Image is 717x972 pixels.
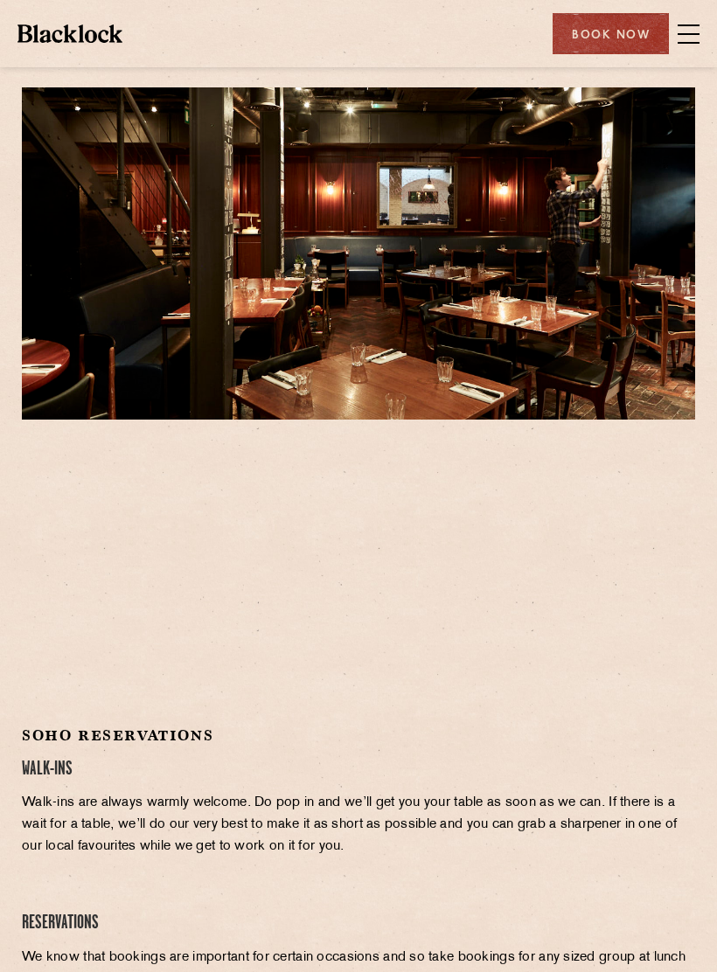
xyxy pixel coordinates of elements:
h4: Reservations [22,912,695,935]
img: BL_Textured_Logo-footer-cropped.svg [17,24,122,42]
iframe: OpenTable make booking widget [261,446,456,709]
div: Book Now [553,13,669,54]
h2: Soho Reservations [22,726,695,745]
h4: Walk-Ins [22,758,695,781]
p: Walk-ins are always warmly welcome. Do pop in and we’ll get you your table as soon as we can. If ... [22,792,695,857]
